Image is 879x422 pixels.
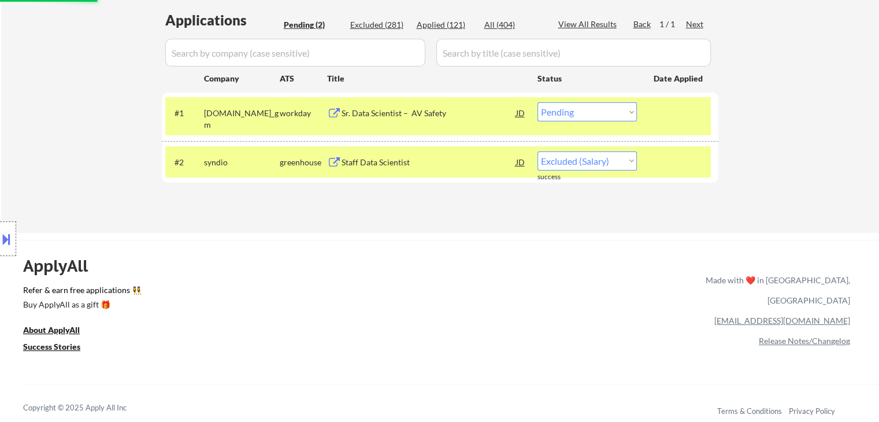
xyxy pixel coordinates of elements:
div: 1 / 1 [659,18,686,30]
div: Staff Data Scientist [342,157,516,168]
div: Applications [165,13,280,27]
div: Next [686,18,704,30]
div: JD [515,151,526,172]
a: [EMAIL_ADDRESS][DOMAIN_NAME] [714,316,850,325]
div: Applied (121) [417,19,474,31]
div: [DOMAIN_NAME]_gm [204,108,280,130]
div: Copyright © 2025 Apply All Inc [23,402,156,414]
div: Status [537,68,637,88]
div: Pending (2) [284,19,342,31]
input: Search by title (case sensitive) [436,39,711,66]
div: JD [515,102,526,123]
input: Search by company (case sensitive) [165,39,425,66]
div: ATS [280,73,327,84]
div: Excluded (281) [350,19,408,31]
div: workday [280,108,327,119]
div: All (404) [484,19,542,31]
div: Company [204,73,280,84]
div: View All Results [558,18,620,30]
a: Refer & earn free applications 👯‍♀️ [23,286,464,298]
div: Sr. Data Scientist – AV Safety [342,108,516,119]
div: Back [633,18,652,30]
div: success [537,172,584,182]
div: Title [327,73,526,84]
div: Date Applied [654,73,704,84]
div: Made with ❤️ in [GEOGRAPHIC_DATA], [GEOGRAPHIC_DATA] [701,270,850,310]
a: Terms & Conditions [717,406,782,416]
div: greenhouse [280,157,327,168]
a: Privacy Policy [789,406,835,416]
div: syndio [204,157,280,168]
a: Release Notes/Changelog [759,336,850,346]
